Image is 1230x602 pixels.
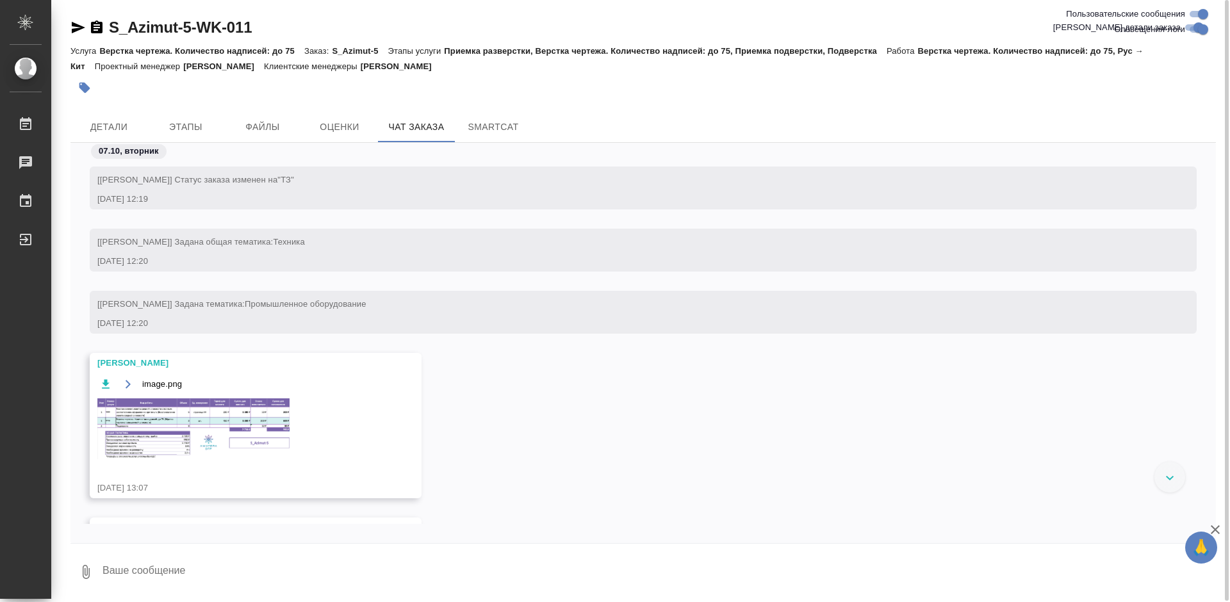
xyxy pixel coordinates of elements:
p: [PERSON_NAME] [361,61,441,71]
span: [[PERSON_NAME]] Задана тематика: [97,299,366,309]
div: [DATE] 12:20 [97,317,1152,330]
p: Заказ: [304,46,332,56]
div: [PERSON_NAME] [97,357,377,370]
p: S_Azimut-5 [332,46,388,56]
p: Приемка разверстки, Верстка чертежа. Количество надписей: до 75, Приемка подверстки, Подверстка [444,46,887,56]
p: Работа [887,46,918,56]
span: 🙏 [1190,534,1212,561]
a: S_Azimut-5-WK-011 [109,19,252,36]
p: Верстка чертежа. Количество надписей: до 75 [99,46,304,56]
span: [PERSON_NAME] детали заказа [1053,21,1181,34]
span: image.png [142,378,182,391]
p: 07.10, вторник [99,145,159,158]
p: Этапы услуги [388,46,445,56]
span: SmartCat [463,119,524,135]
span: Этапы [155,119,217,135]
span: Файлы [232,119,293,135]
span: Чат заказа [386,119,447,135]
button: Открыть на драйве [120,376,136,392]
button: Добавить тэг [70,74,99,102]
span: Промышленное оборудование [245,299,366,309]
span: Оповещения-логи [1114,23,1185,36]
p: [PERSON_NAME] [183,61,264,71]
div: [DATE] 12:19 [97,193,1152,206]
span: Оценки [309,119,370,135]
span: "ТЗ" [277,175,294,184]
button: Скачать [97,376,113,392]
button: 🙏 [1185,532,1217,564]
span: [[PERSON_NAME]] Задана общая тематика: [97,237,305,247]
button: Скопировать ссылку для ЯМессенджера [70,20,86,35]
p: Проектный менеджер [95,61,183,71]
span: Детали [78,119,140,135]
span: [[PERSON_NAME]] Статус заказа изменен на [97,175,294,184]
button: Скопировать ссылку [89,20,104,35]
span: Пользовательские сообщения [1066,8,1185,20]
div: [PERSON_NAME] [97,521,377,534]
p: Услуга [70,46,99,56]
div: [DATE] 13:07 [97,482,377,494]
img: image.png [97,398,290,459]
div: [DATE] 12:20 [97,255,1152,268]
span: Техника [273,237,305,247]
p: Клиентские менеджеры [264,61,361,71]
